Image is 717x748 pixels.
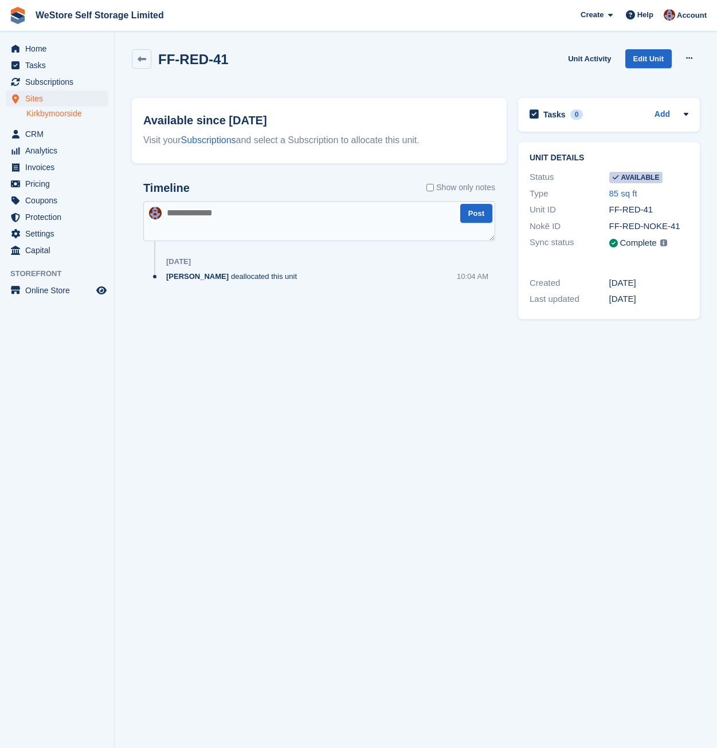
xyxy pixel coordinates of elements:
[181,135,236,145] a: Subscriptions
[166,257,191,266] div: [DATE]
[426,182,434,194] input: Show only notes
[625,49,672,68] a: Edit Unit
[530,171,609,184] div: Status
[6,74,108,90] a: menu
[25,143,94,159] span: Analytics
[25,41,94,57] span: Home
[6,159,108,175] a: menu
[95,284,108,297] a: Preview store
[25,192,94,208] span: Coupons
[166,271,303,282] div: deallocated this unit
[143,112,495,129] h2: Available since [DATE]
[9,7,26,24] img: stora-icon-8386f47178a22dfd0bd8f6a31ec36ba5ce8667c1dd55bd0f319d3a0aa187defe.svg
[637,9,653,21] span: Help
[143,182,190,195] h2: Timeline
[10,268,114,279] span: Storefront
[6,57,108,73] a: menu
[460,204,492,223] button: Post
[530,187,609,200] div: Type
[6,126,108,142] a: menu
[25,282,94,298] span: Online Store
[6,90,108,107] a: menu
[530,153,688,163] h2: Unit details
[143,133,495,147] div: Visit your and select a Subscription to allocate this unit.
[426,182,495,194] label: Show only notes
[158,52,229,67] h2: FF-RED-41
[166,271,229,282] span: [PERSON_NAME]
[25,90,94,107] span: Sites
[530,277,609,290] div: Created
[609,293,689,306] div: [DATE]
[25,242,94,258] span: Capital
[25,159,94,175] span: Invoices
[25,74,94,90] span: Subscriptions
[677,10,707,21] span: Account
[25,126,94,142] span: CRM
[620,237,657,250] div: Complete
[655,108,670,121] a: Add
[31,6,169,25] a: WeStore Self Storage Limited
[664,9,675,21] img: Anthony Hobbs
[609,188,637,198] a: 85 sq ft
[609,277,689,290] div: [DATE]
[26,108,108,119] a: Kirkbymoorside
[530,236,609,250] div: Sync status
[457,271,488,282] div: 10:04 AM
[6,143,108,159] a: menu
[609,172,663,183] span: Available
[25,209,94,225] span: Protection
[530,293,609,306] div: Last updated
[581,9,604,21] span: Create
[660,239,667,246] img: icon-info-grey-7440780725fd019a000dd9b08b2336e03edf1995a4989e88bcd33f0948082b44.svg
[530,203,609,216] div: Unit ID
[25,57,94,73] span: Tasks
[6,209,108,225] a: menu
[6,282,108,298] a: menu
[609,220,689,233] div: FF-RED-NOKE-41
[6,242,108,258] a: menu
[543,109,566,120] h2: Tasks
[25,176,94,192] span: Pricing
[530,220,609,233] div: Nokē ID
[6,192,108,208] a: menu
[570,109,583,120] div: 0
[25,226,94,242] span: Settings
[6,41,108,57] a: menu
[6,226,108,242] a: menu
[563,49,616,68] a: Unit Activity
[609,203,689,216] div: FF-RED-41
[149,207,162,219] img: Anthony Hobbs
[6,176,108,192] a: menu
